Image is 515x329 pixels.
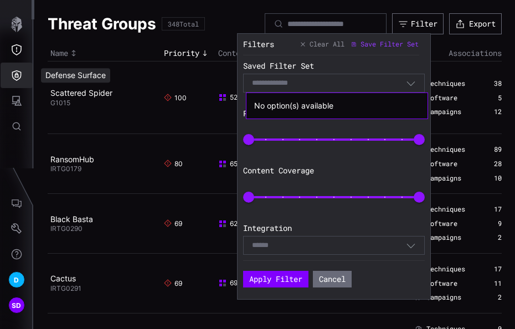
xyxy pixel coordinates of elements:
[218,93,238,102] span: 52
[164,48,199,58] span: Priority
[313,271,352,287] button: Cancel
[218,48,266,58] div: Toggle sort direction
[478,79,502,88] div: 38
[243,61,425,71] label: Saved Filter Set
[300,39,345,49] button: Clear All
[478,107,502,116] div: 12
[478,293,502,302] div: 2
[406,240,416,250] button: Toggle options menu
[243,271,308,287] button: Apply Filter
[254,101,420,111] div: No option(s) available
[478,94,502,102] div: 5
[12,300,22,311] span: SD
[426,145,465,154] span: Techniques
[50,284,81,292] span: IRTG0291
[392,13,444,34] button: Filter
[426,265,465,274] span: Techniques
[426,94,457,102] span: Software
[50,99,70,107] span: G1015
[426,79,465,88] span: Techniques
[411,19,437,29] div: Filter
[218,48,249,58] span: Content
[426,233,461,242] span: Campaigns
[310,40,344,49] span: Clear All
[168,20,199,27] div: 348 Total
[48,14,156,34] h1: Threat Groups
[1,267,33,292] button: D
[478,233,502,242] div: 2
[426,279,457,288] span: Software
[412,45,502,61] th: Associations
[478,265,502,274] div: 17
[50,274,76,283] a: Cactus
[426,160,457,168] span: Software
[50,48,158,58] div: Toggle sort direction
[50,155,94,164] a: RansomHub
[218,279,238,287] span: 69
[406,78,416,88] button: Toggle options menu
[478,279,502,288] div: 11
[50,88,112,97] a: Scattered Spider
[164,94,187,102] span: 100
[1,292,33,318] button: SD
[41,68,110,83] div: Defense Surface
[50,214,93,224] a: Black Basta
[426,174,461,183] span: Campaigns
[351,39,419,49] button: Save Filter Set
[360,40,419,49] span: Save Filter Set
[243,166,425,176] label: Content Coverage
[218,219,238,228] span: 62
[218,160,238,168] span: 65
[478,160,502,168] div: 28
[50,164,81,173] span: IRTG0179
[243,39,274,49] div: Filters
[164,160,183,168] span: 80
[449,13,502,34] button: Export
[478,145,502,154] div: 89
[243,223,425,233] label: Integration
[164,48,213,58] div: Toggle sort direction
[426,219,457,228] span: Software
[243,109,425,119] label: Priority
[478,205,502,214] div: 17
[426,205,465,214] span: Techniques
[426,107,461,116] span: Campaigns
[426,293,461,302] span: Campaigns
[478,174,502,183] div: 10
[164,219,182,228] span: 69
[50,224,83,233] span: IRTG0290
[164,279,182,288] span: 69
[478,219,502,228] div: 9
[14,274,19,286] span: D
